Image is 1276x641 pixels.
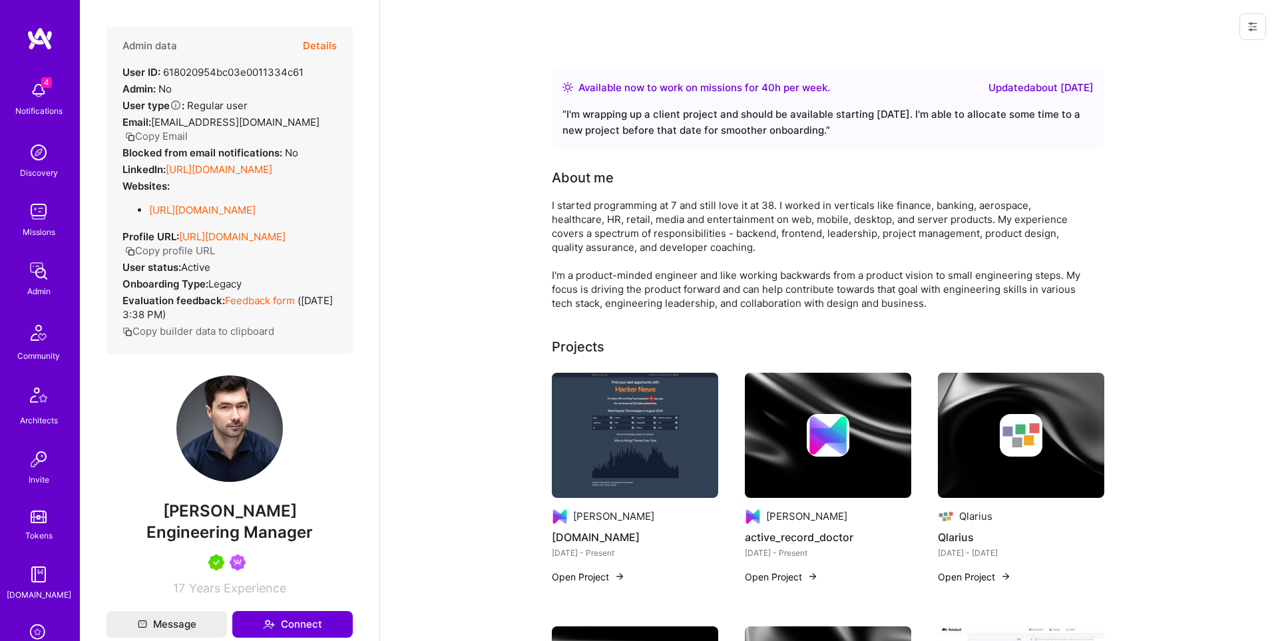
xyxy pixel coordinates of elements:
button: Details [303,27,337,65]
img: tokens [31,511,47,523]
strong: Evaluation feedback: [122,294,225,307]
button: Copy Email [125,129,188,143]
div: I started programming at 7 and still love it at 38. I worked in verticals like finance, banking, ... [552,198,1084,310]
div: Missions [23,225,55,239]
a: [URL][DOMAIN_NAME] [149,204,256,216]
div: Architects [20,413,58,427]
button: Open Project [938,570,1011,584]
i: icon Mail [138,620,147,629]
img: Architects [23,381,55,413]
button: Open Project [745,570,818,584]
i: Help [170,99,182,111]
button: Copy profile URL [125,244,215,258]
strong: Profile URL: [122,230,179,243]
img: Company logo [552,509,568,525]
div: Regular user [122,99,248,112]
div: Community [17,349,60,363]
div: 618020954bc03e0011334c61 [122,65,304,79]
img: guide book [25,561,52,588]
strong: User status: [122,261,181,274]
div: [PERSON_NAME] [573,509,654,523]
img: teamwork [25,198,52,225]
img: admin teamwork [25,258,52,284]
img: logo [27,27,53,51]
i: icon Copy [125,132,135,142]
h4: Admin data [122,40,177,52]
img: User Avatar [176,375,283,482]
a: [URL][DOMAIN_NAME] [166,163,272,176]
img: discovery [25,139,52,166]
div: Projects [552,337,604,357]
img: Been on Mission [230,554,246,570]
img: Company logo [1000,414,1042,457]
div: Discovery [20,166,58,180]
img: Invite [25,446,52,473]
span: Active [181,261,210,274]
img: A.Teamer in Residence [208,554,224,570]
strong: Admin: [122,83,156,95]
i: icon Connect [263,618,275,630]
span: [PERSON_NAME] [106,501,353,521]
h4: Qlarius [938,529,1104,546]
div: “ I'm wrapping up a client project and should be available starting [DATE]. I'm able to allocate ... [562,107,1094,138]
i: icon Copy [125,246,135,256]
img: Company logo [938,509,954,525]
img: www.whoishiring.jobs [552,373,718,498]
button: Copy builder data to clipboard [122,324,274,338]
button: Connect [232,611,353,638]
div: Invite [29,473,49,487]
strong: LinkedIn: [122,163,166,176]
img: Community [23,317,55,349]
strong: Email: [122,116,151,128]
div: Admin [27,284,51,298]
h4: [DOMAIN_NAME] [552,529,718,546]
div: [PERSON_NAME] [766,509,847,523]
img: cover [938,373,1104,498]
div: No [122,82,172,96]
h4: active_record_doctor [745,529,911,546]
div: [DATE] - Present [552,546,718,560]
div: Notifications [15,104,63,118]
span: 40 [761,81,775,94]
div: No [122,146,298,160]
img: bell [25,77,52,104]
strong: User ID: [122,66,160,79]
div: Qlarius [959,509,992,523]
span: Years Experience [189,581,286,595]
img: cover [745,373,911,498]
div: Available now to work on missions for h per week . [578,80,830,96]
span: legacy [208,278,242,290]
div: [DATE] - Present [745,546,911,560]
strong: Blocked from email notifications: [122,146,285,159]
button: Open Project [552,570,625,584]
div: Tokens [25,529,53,542]
span: [EMAIL_ADDRESS][DOMAIN_NAME] [151,116,319,128]
button: Message [106,611,227,638]
img: arrow-right [614,571,625,582]
img: arrow-right [807,571,818,582]
a: [URL][DOMAIN_NAME] [179,230,286,243]
span: 17 [173,581,185,595]
span: 4 [41,77,52,88]
strong: User type : [122,99,184,112]
strong: Websites: [122,180,170,192]
img: Company logo [807,414,849,457]
div: [DATE] - [DATE] [938,546,1104,560]
img: Availability [562,82,573,93]
span: Engineering Manager [146,523,313,542]
i: icon Copy [122,327,132,337]
div: ( [DATE] 3:38 PM ) [122,294,337,321]
div: [DOMAIN_NAME] [7,588,71,602]
a: Feedback form [225,294,295,307]
strong: Onboarding Type: [122,278,208,290]
img: arrow-right [1000,571,1011,582]
div: About me [552,168,614,188]
img: Company logo [745,509,761,525]
div: Updated about [DATE] [988,80,1094,96]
